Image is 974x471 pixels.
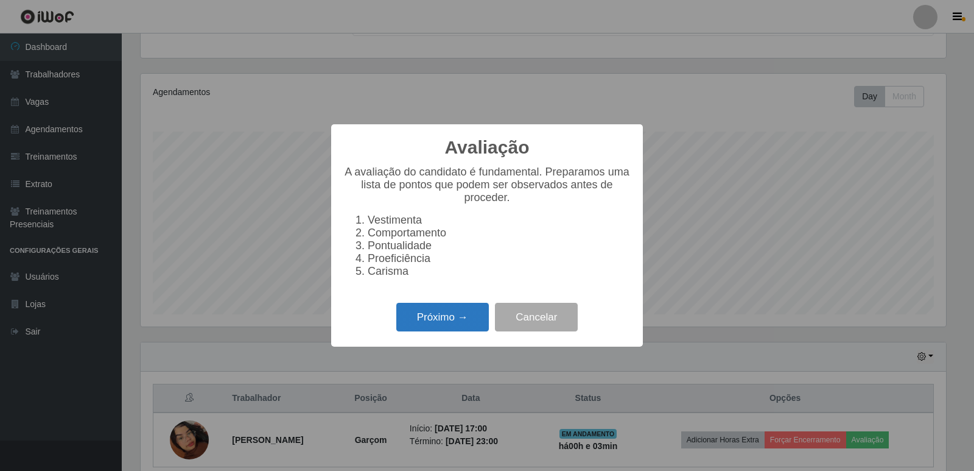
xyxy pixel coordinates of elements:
button: Cancelar [495,303,578,331]
button: Próximo → [396,303,489,331]
li: Proeficiência [368,252,631,265]
li: Comportamento [368,227,631,239]
h2: Avaliação [445,136,530,158]
li: Vestimenta [368,214,631,227]
li: Pontualidade [368,239,631,252]
li: Carisma [368,265,631,278]
p: A avaliação do candidato é fundamental. Preparamos uma lista de pontos que podem ser observados a... [343,166,631,204]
